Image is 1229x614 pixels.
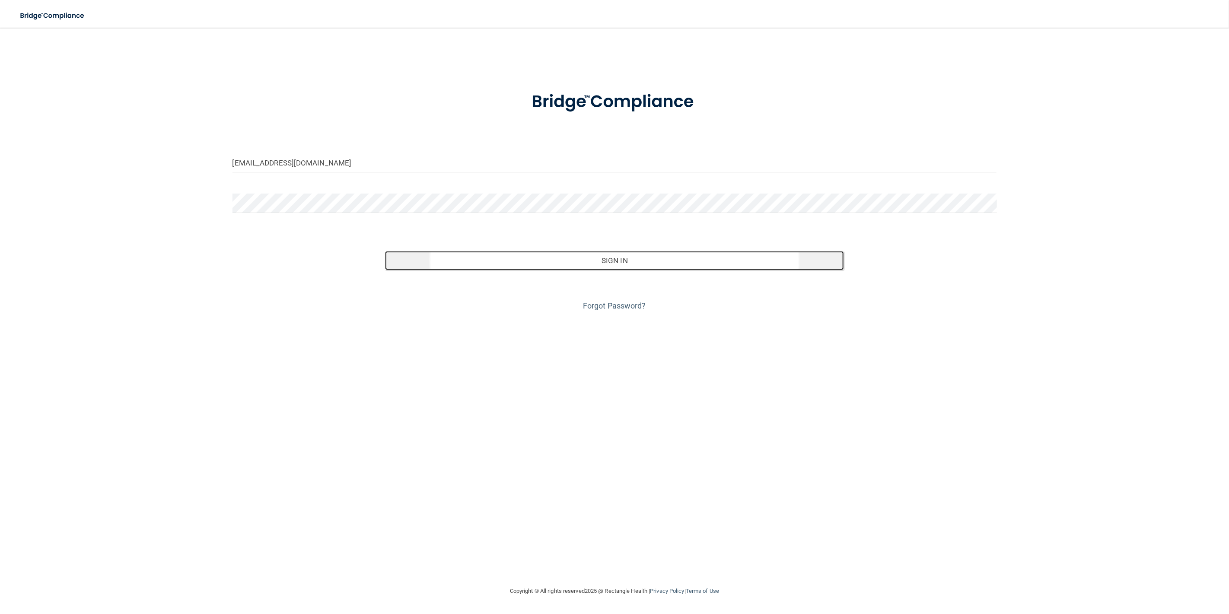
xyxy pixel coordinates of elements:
[457,577,772,605] div: Copyright © All rights reserved 2025 @ Rectangle Health | |
[650,588,684,594] a: Privacy Policy
[232,153,997,172] input: Email
[514,80,715,124] img: bridge_compliance_login_screen.278c3ca4.svg
[13,7,92,25] img: bridge_compliance_login_screen.278c3ca4.svg
[385,251,844,270] button: Sign In
[686,588,719,594] a: Terms of Use
[583,301,646,310] a: Forgot Password?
